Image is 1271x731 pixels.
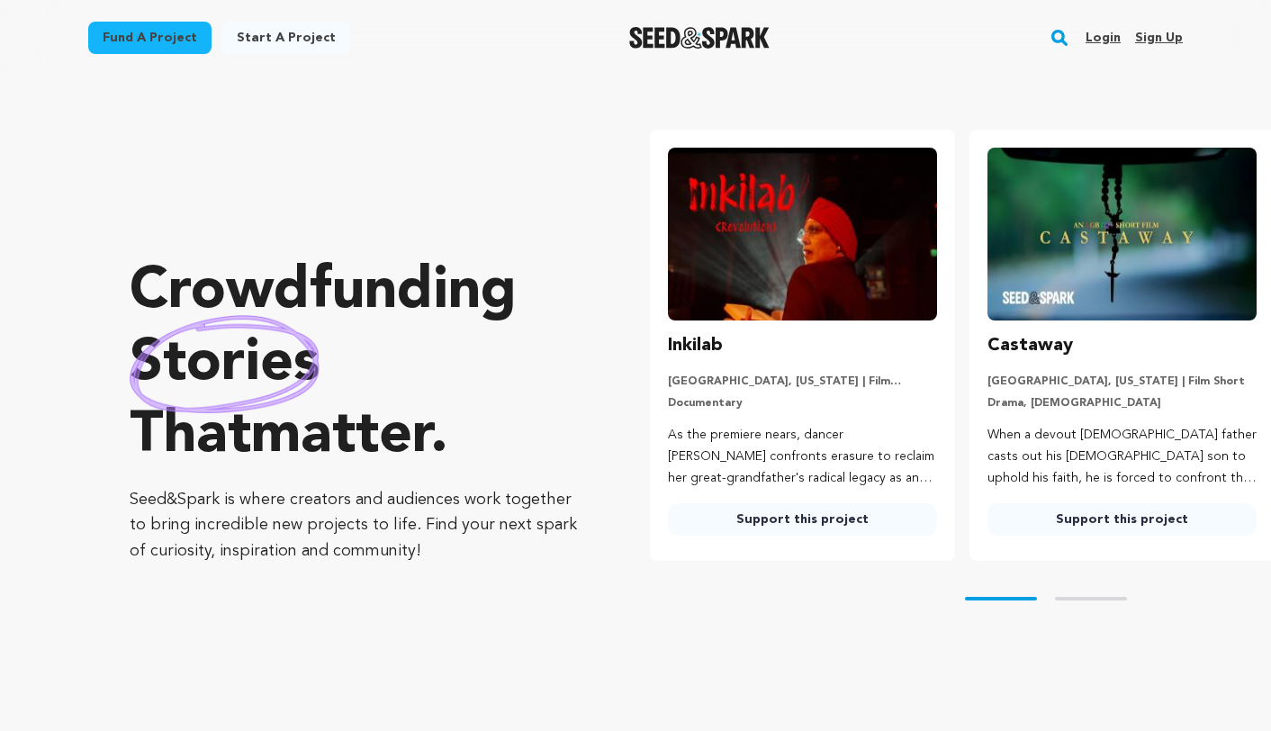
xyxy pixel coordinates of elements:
[668,396,937,411] p: Documentary
[668,148,937,320] img: Inkilab image
[1086,23,1121,52] a: Login
[987,503,1257,536] a: Support this project
[668,503,937,536] a: Support this project
[987,148,1257,320] img: Castaway image
[987,331,1073,360] h3: Castaway
[668,425,937,489] p: As the premiere nears, dancer [PERSON_NAME] confronts erasure to reclaim her great-grandfather's ...
[987,396,1257,411] p: Drama, [DEMOGRAPHIC_DATA]
[668,331,723,360] h3: Inkilab
[88,22,212,54] a: Fund a project
[130,315,320,413] img: hand sketched image
[222,22,350,54] a: Start a project
[629,27,771,49] img: Seed&Spark Logo Dark Mode
[130,487,578,564] p: Seed&Spark is where creators and audiences work together to bring incredible new projects to life...
[1135,23,1183,52] a: Sign up
[987,425,1257,489] p: When a devout [DEMOGRAPHIC_DATA] father casts out his [DEMOGRAPHIC_DATA] son to uphold his faith,...
[668,375,937,389] p: [GEOGRAPHIC_DATA], [US_STATE] | Film Feature
[251,408,430,465] span: matter
[130,257,578,473] p: Crowdfunding that .
[629,27,771,49] a: Seed&Spark Homepage
[987,375,1257,389] p: [GEOGRAPHIC_DATA], [US_STATE] | Film Short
